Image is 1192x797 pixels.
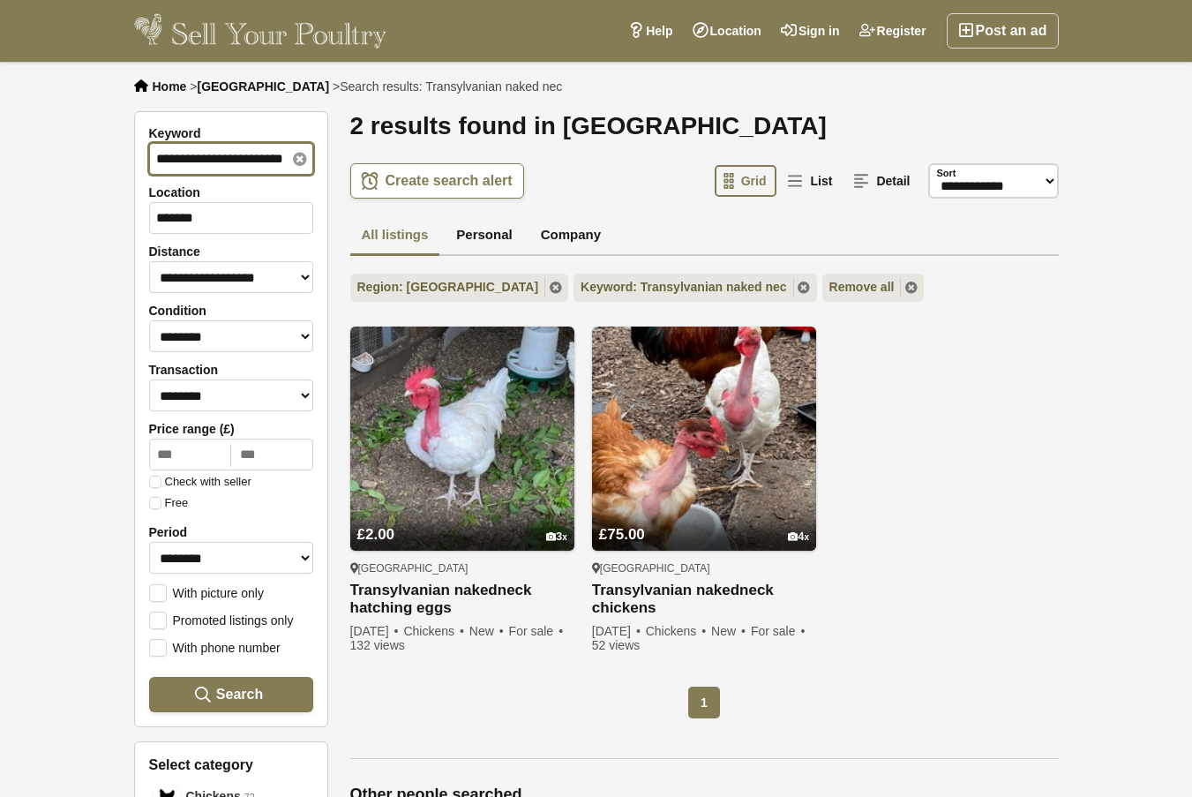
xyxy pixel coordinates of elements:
[574,274,816,302] a: Keyword: Transylvanian naked nec
[149,476,251,488] label: Check with seller
[197,79,329,94] a: [GEOGRAPHIC_DATA]
[350,111,1059,141] h1: 2 results found in [GEOGRAPHIC_DATA]
[333,79,562,94] li: >
[190,79,329,94] li: >
[350,163,524,199] a: Create search alert
[469,624,506,638] span: New
[149,185,313,199] label: Location
[822,274,925,302] a: Remove all
[350,327,574,551] img: Transylvanian naked neck hatching eggs
[149,525,313,539] label: Period
[844,165,920,197] a: Detail
[592,638,640,652] span: 52 views
[134,13,387,49] img: Sell Your Poultry
[599,526,645,543] span: £75.00
[149,422,313,436] label: Price range (£)
[350,582,450,598] strong: Transylvanian
[149,304,313,318] label: Condition
[149,612,294,628] label: Promoted listings only
[149,584,264,600] label: With picture only
[778,165,843,197] a: List
[445,216,523,257] a: Personal
[350,638,405,652] span: 132 views
[153,79,187,94] a: Home
[357,526,395,543] span: £2.00
[788,530,809,544] div: 4
[592,624,642,638] span: [DATE]
[618,13,682,49] a: Help
[646,624,708,638] span: Chickens
[683,13,771,49] a: Location
[340,79,562,94] span: Search results: Transylvanian naked nec
[947,13,1059,49] a: Post an ad
[350,274,569,302] a: Region: [GEOGRAPHIC_DATA]
[715,165,777,197] a: Grid
[350,624,401,638] span: [DATE]
[937,166,956,181] label: Sort
[454,582,498,598] strong: naked
[403,624,466,638] span: Chickens
[741,174,767,188] span: Grid
[509,624,565,638] span: For sale
[592,327,816,551] img: Transylvanian naked neck chickens
[592,561,816,575] div: [GEOGRAPHIC_DATA]
[711,624,747,638] span: New
[216,686,263,703] span: Search
[771,13,850,49] a: Sign in
[850,13,936,49] a: Register
[810,174,832,188] span: List
[149,244,313,259] label: Distance
[592,582,692,598] strong: Transylvanian
[876,174,910,188] span: Detail
[386,172,513,190] span: Create search alert
[149,497,189,509] label: Free
[350,492,574,551] a: £2.00 3
[149,677,313,712] button: Search
[529,216,612,257] a: Company
[149,363,313,377] label: Transaction
[149,639,281,655] label: With phone number
[592,492,816,551] a: £75.00 4
[350,216,440,257] a: All listings
[592,582,816,617] a: Transylvanian nakedneck chickens
[688,687,720,718] span: 1
[350,582,574,617] a: Transylvanian nakedneck hatching eggs
[546,530,567,544] div: 3
[751,624,806,638] span: For sale
[696,582,739,598] strong: naked
[149,756,313,773] h3: Select category
[149,126,313,140] label: Keyword
[350,561,574,575] div: [GEOGRAPHIC_DATA]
